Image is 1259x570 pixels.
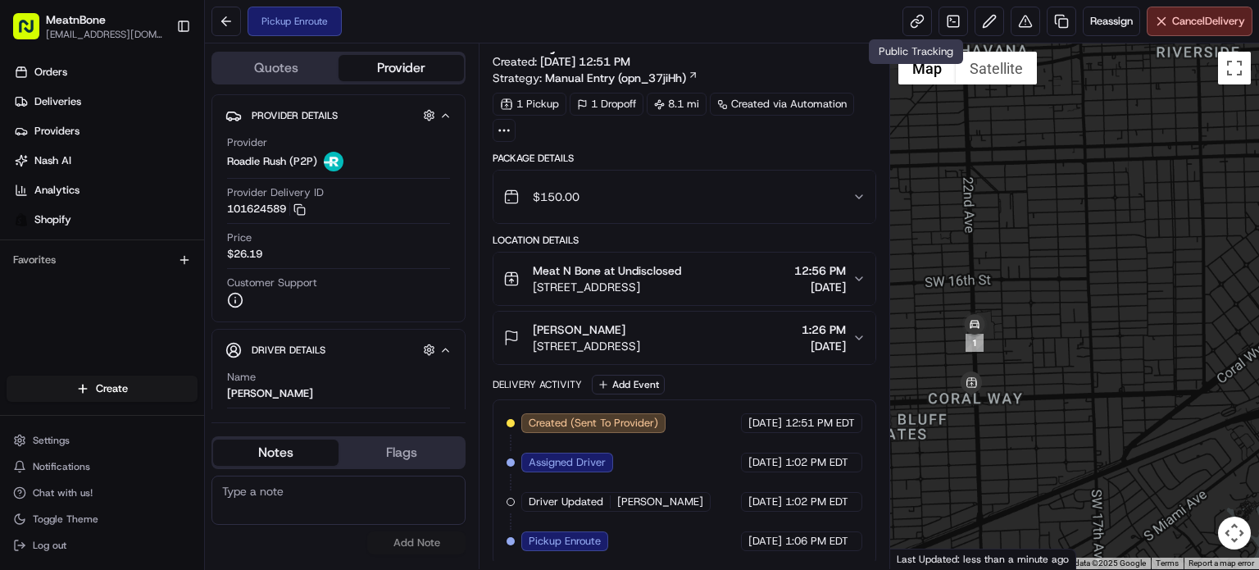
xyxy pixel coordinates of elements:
[213,440,339,466] button: Notes
[1172,14,1245,29] span: Cancel Delivery
[155,366,263,382] span: API Documentation
[16,238,43,270] img: Wisdom Oko
[51,253,175,267] span: Wisdom [PERSON_NAME]
[802,338,846,354] span: [DATE]
[1218,517,1251,549] button: Map camera controls
[252,344,325,357] span: Driver Details
[7,534,198,557] button: Log out
[74,172,225,185] div: We're available if you need us!
[34,153,71,168] span: Nash AI
[225,336,452,363] button: Driver Details
[227,185,324,200] span: Provider Delivery ID
[34,94,81,109] span: Deliveries
[1090,14,1133,29] span: Reassign
[33,539,66,552] span: Log out
[33,366,125,382] span: Knowledge Base
[710,93,854,116] a: Created via Automation
[279,161,298,180] button: Start new chat
[748,534,782,549] span: [DATE]
[7,7,170,46] button: MeatnBone[EMAIL_ADDRESS][DOMAIN_NAME]
[339,55,464,81] button: Provider
[647,93,707,116] div: 8.1 mi
[533,338,640,354] span: [STREET_ADDRESS]
[7,481,198,504] button: Chat with us!
[493,171,875,223] button: $150.00
[213,55,339,81] button: Quotes
[34,183,80,198] span: Analytics
[785,455,848,470] span: 1:02 PM EDT
[785,416,855,431] span: 12:51 PM EDT
[33,434,70,447] span: Settings
[10,359,132,389] a: 📗Knowledge Base
[33,513,98,526] span: Toggle Theme
[493,253,875,305] button: Meat N Bone at Undisclosed[STREET_ADDRESS]12:56 PM[DATE]
[7,508,198,531] button: Toggle Theme
[1189,559,1254,568] a: Report a map error
[34,212,71,227] span: Shopify
[1156,559,1179,568] a: Terms
[545,70,698,86] a: Manual Entry (opn_37jiHh)
[785,534,848,549] span: 1:06 PM EDT
[7,455,198,478] button: Notifications
[227,247,262,262] span: $26.19
[34,65,67,80] span: Orders
[493,93,566,116] div: 1 Pickup
[794,262,846,279] span: 12:56 PM
[7,376,198,402] button: Create
[34,156,64,185] img: 8571987876998_91fb9ceb93ad5c398215_72.jpg
[16,212,105,226] div: Past conversations
[227,230,252,245] span: Price
[570,93,643,116] div: 1 Dropoff
[132,359,270,389] a: 💻API Documentation
[227,370,256,385] span: Name
[529,495,603,509] span: Driver Updated
[74,156,269,172] div: Start new chat
[533,321,625,338] span: [PERSON_NAME]
[7,59,204,85] a: Orders
[1218,52,1251,84] button: Toggle fullscreen view
[227,202,306,217] button: 101624589
[898,52,956,84] button: Show street map
[16,282,43,314] img: Wisdom Oko
[96,381,128,396] span: Create
[894,548,948,569] img: Google
[529,455,606,470] span: Assigned Driver
[163,406,198,418] span: Pylon
[139,367,152,381] div: 💻
[16,156,46,185] img: 1736555255976-a54dd68f-1ca7-489b-9aae-adbdc363a1c4
[225,102,452,129] button: Provider Details
[178,253,184,267] span: •
[894,548,948,569] a: Open this area in Google Maps (opens a new window)
[187,253,220,267] span: [DATE]
[16,16,49,48] img: Nash
[1057,559,1146,568] span: Map data ©2025 Google
[16,367,30,381] div: 📗
[7,177,204,203] a: Analytics
[1147,7,1252,36] button: CancelDelivery
[33,254,46,267] img: 1736555255976-a54dd68f-1ca7-489b-9aae-adbdc363a1c4
[46,28,163,41] button: [EMAIL_ADDRESS][DOMAIN_NAME]
[748,455,782,470] span: [DATE]
[7,118,204,144] a: Providers
[227,135,267,150] span: Provider
[533,262,681,279] span: Meat N Bone at Undisclosed
[785,495,848,509] span: 1:02 PM EDT
[46,11,106,28] button: MeatnBone
[533,279,681,295] span: [STREET_ADDRESS]
[227,386,313,401] div: [PERSON_NAME]
[890,549,1076,569] div: Last Updated: less than a minute ago
[529,534,601,549] span: Pickup Enroute
[545,70,686,86] span: Manual Entry (opn_37jiHh)
[1083,7,1140,36] button: Reassign
[7,247,198,273] div: Favorites
[493,234,876,247] div: Location Details
[493,378,582,391] div: Delivery Activity
[51,298,175,311] span: Wisdom [PERSON_NAME]
[227,276,317,290] span: Customer Support
[533,189,580,205] span: $150.00
[617,495,703,509] span: [PERSON_NAME]
[16,65,298,91] p: Welcome 👋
